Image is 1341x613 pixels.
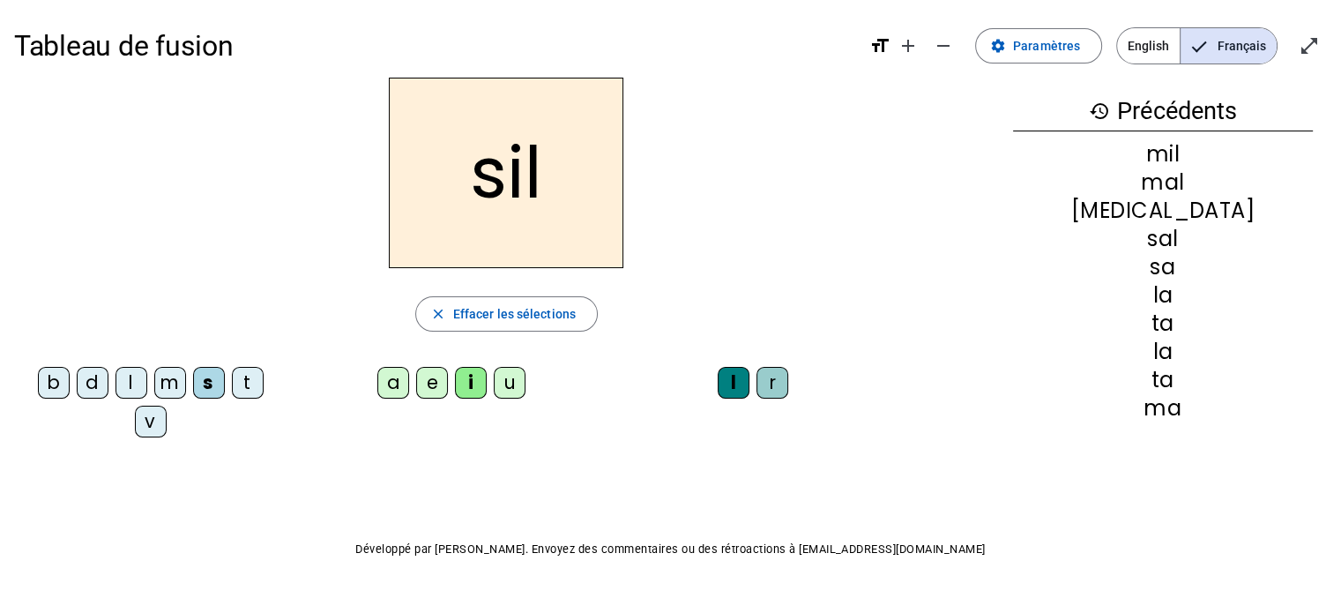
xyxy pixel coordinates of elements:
div: mal [1013,172,1313,193]
mat-button-toggle-group: Language selection [1116,27,1278,64]
div: a [377,367,409,399]
div: t [232,367,264,399]
div: v [135,406,167,437]
p: Développé par [PERSON_NAME]. Envoyez des commentaires ou des rétroactions à [EMAIL_ADDRESS][DOMAI... [14,539,1327,560]
div: l [718,367,749,399]
div: u [494,367,525,399]
div: sal [1013,228,1313,250]
div: d [77,367,108,399]
button: Augmenter la taille de la police [890,28,926,64]
div: la [1013,341,1313,363]
span: English [1117,28,1180,64]
div: s [193,367,225,399]
mat-icon: open_in_full [1299,35,1320,56]
h2: sil [389,78,623,268]
span: Français [1181,28,1277,64]
mat-icon: settings [990,38,1006,54]
div: b [38,367,70,399]
h1: Tableau de fusion [14,18,855,74]
div: ta [1013,370,1313,391]
mat-icon: add [898,35,919,56]
button: Diminuer la taille de la police [926,28,961,64]
mat-icon: remove [933,35,954,56]
mat-icon: close [430,306,446,322]
div: ma [1013,398,1313,419]
div: sa [1013,257,1313,278]
div: e [416,367,448,399]
button: Effacer les sélections [415,296,598,332]
div: l [115,367,147,399]
div: ta [1013,313,1313,334]
div: i [455,367,487,399]
div: m [154,367,186,399]
span: Paramètres [1013,35,1080,56]
mat-icon: history [1089,101,1110,122]
div: mil [1013,144,1313,165]
mat-icon: format_size [869,35,890,56]
div: la [1013,285,1313,306]
button: Paramètres [975,28,1102,64]
div: [MEDICAL_DATA] [1013,200,1313,221]
button: Entrer en plein écran [1292,28,1327,64]
h3: Précédents [1013,92,1313,131]
div: r [756,367,788,399]
span: Effacer les sélections [453,303,576,325]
